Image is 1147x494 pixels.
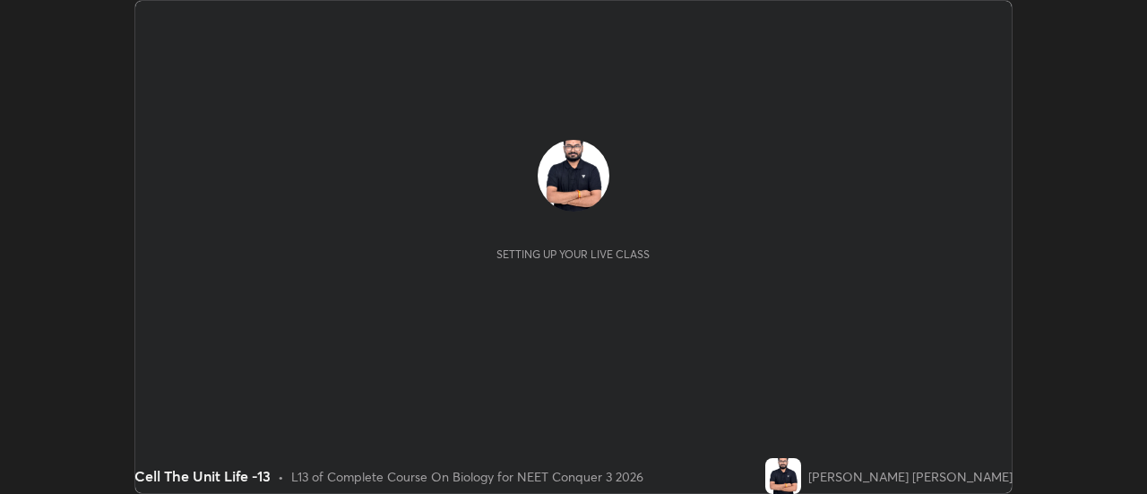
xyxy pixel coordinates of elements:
div: L13 of Complete Course On Biology for NEET Conquer 3 2026 [291,467,643,486]
div: Cell The Unit Life -13 [134,465,271,487]
img: 719b3399970646c8895fdb71918d4742.jpg [538,140,609,212]
div: [PERSON_NAME] [PERSON_NAME] [808,467,1013,486]
div: • [278,467,284,486]
img: 719b3399970646c8895fdb71918d4742.jpg [765,458,801,494]
div: Setting up your live class [496,247,650,261]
